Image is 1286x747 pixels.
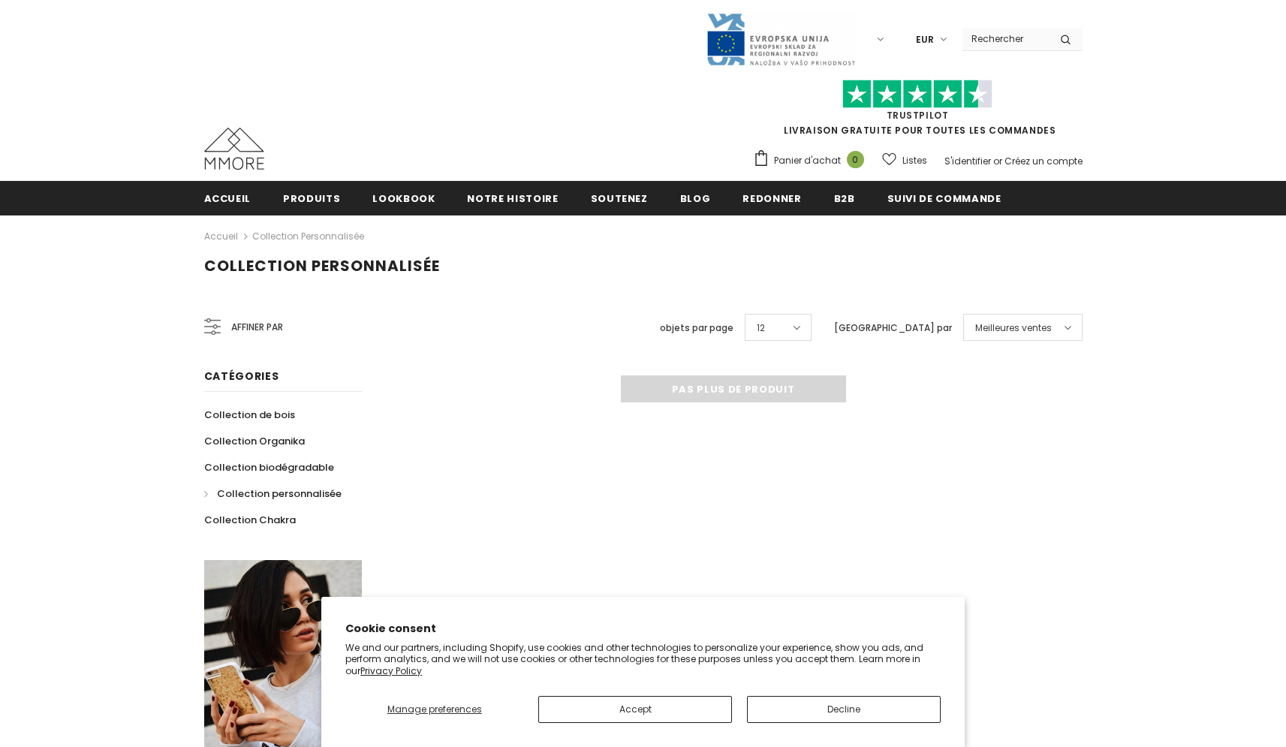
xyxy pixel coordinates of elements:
a: Collection personnalisée [204,480,342,507]
a: TrustPilot [887,109,949,122]
a: Collection personnalisée [252,230,364,242]
a: Produits [283,181,340,215]
span: Collection personnalisée [217,486,342,501]
span: Notre histoire [467,191,558,206]
button: Accept [538,696,732,723]
span: Affiner par [231,319,283,336]
span: Manage preferences [387,703,482,715]
span: 12 [757,321,765,336]
span: soutenez [591,191,648,206]
button: Manage preferences [345,696,523,723]
a: Suivi de commande [887,181,1001,215]
span: Blog [680,191,711,206]
span: Collection personnalisée [204,255,440,276]
span: Collection Chakra [204,513,296,527]
img: Javni Razpis [706,12,856,67]
a: Accueil [204,227,238,245]
span: Panier d'achat [774,153,841,168]
span: Collection de bois [204,408,295,422]
a: soutenez [591,181,648,215]
a: Collection biodégradable [204,454,334,480]
span: or [993,155,1002,167]
span: Collection biodégradable [204,460,334,474]
a: Javni Razpis [706,32,856,45]
a: S'identifier [944,155,991,167]
span: Listes [902,153,927,168]
span: Meilleures ventes [975,321,1052,336]
a: Accueil [204,181,251,215]
a: Créez un compte [1004,155,1083,167]
button: Decline [747,696,941,723]
h2: Cookie consent [345,621,941,637]
span: Produits [283,191,340,206]
label: objets par page [660,321,733,336]
input: Search Site [962,28,1049,50]
span: Lookbook [372,191,435,206]
a: Blog [680,181,711,215]
a: Privacy Policy [360,664,422,677]
img: Faites confiance aux étoiles pilotes [842,80,992,109]
a: Collection de bois [204,402,295,428]
a: Lookbook [372,181,435,215]
label: [GEOGRAPHIC_DATA] par [834,321,952,336]
a: Redonner [742,181,801,215]
span: Catégories [204,369,279,384]
a: Notre histoire [467,181,558,215]
p: We and our partners, including Shopify, use cookies and other technologies to personalize your ex... [345,642,941,677]
a: Collection Organika [204,428,305,454]
span: Suivi de commande [887,191,1001,206]
a: B2B [834,181,855,215]
img: Cas MMORE [204,128,264,170]
span: EUR [916,32,934,47]
span: 0 [847,151,864,168]
a: Collection Chakra [204,507,296,533]
span: B2B [834,191,855,206]
span: LIVRAISON GRATUITE POUR TOUTES LES COMMANDES [753,86,1083,137]
a: Panier d'achat 0 [753,149,872,172]
span: Redonner [742,191,801,206]
span: Collection Organika [204,434,305,448]
a: Listes [882,147,927,173]
span: Accueil [204,191,251,206]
